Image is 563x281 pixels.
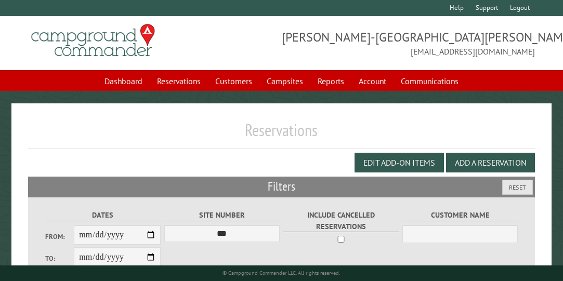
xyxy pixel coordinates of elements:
[260,71,309,91] a: Campsites
[311,71,350,91] a: Reports
[28,120,535,149] h1: Reservations
[395,71,465,91] a: Communications
[45,232,74,242] label: From:
[446,153,535,172] button: Add a Reservation
[283,209,399,232] label: Include Cancelled Reservations
[282,29,535,58] span: [PERSON_NAME]-[GEOGRAPHIC_DATA][PERSON_NAME] [EMAIL_ADDRESS][DOMAIN_NAME]
[28,20,158,61] img: Campground Commander
[28,177,535,196] h2: Filters
[151,71,207,91] a: Reservations
[352,71,392,91] a: Account
[502,180,533,195] button: Reset
[355,153,444,172] button: Edit Add-on Items
[98,71,149,91] a: Dashboard
[45,253,74,263] label: To:
[45,209,161,221] label: Dates
[209,71,258,91] a: Customers
[164,209,280,221] label: Site Number
[402,209,518,221] label: Customer Name
[222,270,340,276] small: © Campground Commander LLC. All rights reserved.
